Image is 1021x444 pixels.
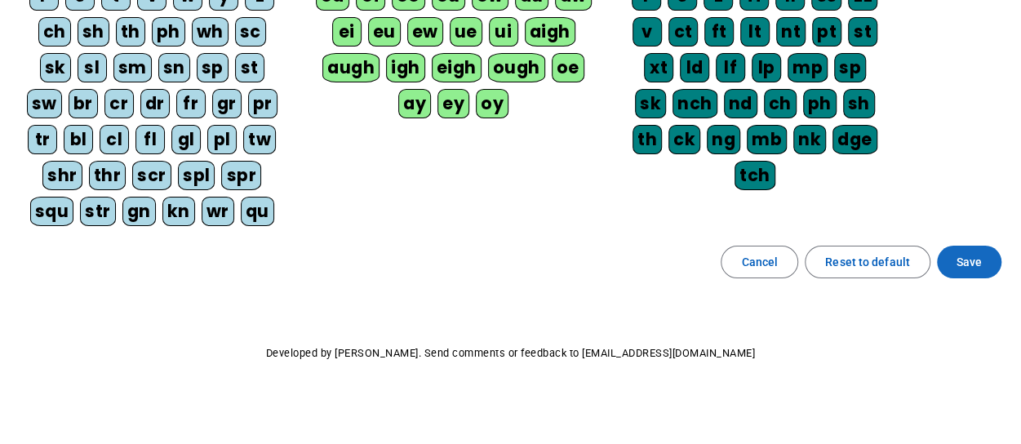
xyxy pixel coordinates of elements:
[740,17,770,47] div: lt
[116,17,145,47] div: th
[937,246,1001,278] button: Save
[788,53,828,82] div: mp
[178,161,215,190] div: spl
[644,53,673,82] div: xt
[680,53,709,82] div: ld
[776,17,806,47] div: nt
[843,89,875,118] div: sh
[89,161,127,190] div: thr
[212,89,242,118] div: gr
[248,89,277,118] div: pr
[735,161,775,190] div: tch
[407,17,443,47] div: ew
[332,17,362,47] div: ei
[38,17,71,47] div: ch
[834,53,866,82] div: sp
[704,17,734,47] div: ft
[741,252,778,272] span: Cancel
[80,197,116,226] div: str
[398,89,431,118] div: ay
[69,89,98,118] div: br
[747,125,787,154] div: mb
[848,17,877,47] div: st
[135,125,165,154] div: fl
[207,125,237,154] div: pl
[825,252,910,272] span: Reset to default
[668,17,698,47] div: ct
[176,89,206,118] div: fr
[78,53,107,82] div: sl
[42,161,82,190] div: shr
[104,89,134,118] div: cr
[832,125,877,154] div: dge
[673,89,717,118] div: nch
[140,89,170,118] div: dr
[437,89,469,118] div: ey
[27,89,62,118] div: sw
[633,17,662,47] div: v
[488,53,545,82] div: ough
[158,53,190,82] div: sn
[635,89,666,118] div: sk
[132,161,171,190] div: scr
[221,161,261,190] div: spr
[716,53,745,82] div: lf
[202,197,234,226] div: wr
[152,17,185,47] div: ph
[803,89,837,118] div: ph
[489,17,518,47] div: ui
[957,252,982,272] span: Save
[793,125,826,154] div: nk
[805,246,930,278] button: Reset to default
[122,197,156,226] div: gn
[668,125,700,154] div: ck
[192,17,229,47] div: wh
[525,17,575,47] div: aigh
[197,53,229,82] div: sp
[450,17,482,47] div: ue
[386,53,425,82] div: igh
[162,197,195,226] div: kn
[764,89,797,118] div: ch
[752,53,781,82] div: lp
[64,125,93,154] div: bl
[368,17,401,47] div: eu
[724,89,757,118] div: nd
[171,125,201,154] div: gl
[707,125,740,154] div: ng
[241,197,274,226] div: qu
[812,17,841,47] div: pt
[243,125,276,154] div: tw
[235,17,266,47] div: sc
[13,344,1008,363] p: Developed by [PERSON_NAME]. Send comments or feedback to [EMAIL_ADDRESS][DOMAIN_NAME]
[235,53,264,82] div: st
[30,197,74,226] div: squ
[78,17,109,47] div: sh
[28,125,57,154] div: tr
[476,89,508,118] div: oy
[113,53,152,82] div: sm
[633,125,662,154] div: th
[432,53,482,82] div: eigh
[322,53,380,82] div: augh
[100,125,129,154] div: cl
[40,53,71,82] div: sk
[721,246,798,278] button: Cancel
[552,53,584,82] div: oe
